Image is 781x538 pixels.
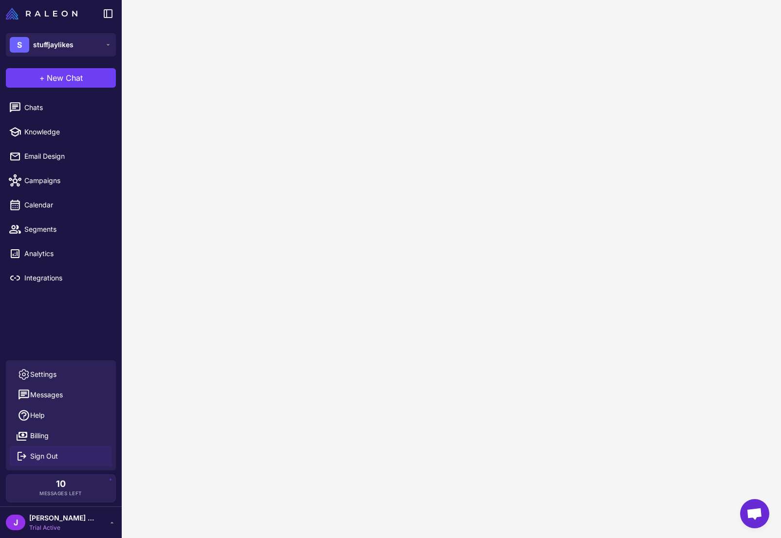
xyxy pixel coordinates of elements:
a: Integrations [4,268,118,288]
span: 10 [56,480,66,488]
button: Sign Out [10,446,112,466]
span: Campaigns [24,175,110,186]
a: Campaigns [4,170,118,191]
a: Raleon Logo [6,8,81,19]
button: Messages [10,385,112,405]
a: Segments [4,219,118,240]
div: J [6,515,25,530]
span: Segments [24,224,110,235]
span: Sign Out [30,451,58,462]
span: Messages [30,390,63,400]
button: Sstuffjaylikes [6,33,116,56]
a: Help [10,405,112,426]
span: Messages Left [39,490,82,497]
span: Email Design [24,151,110,162]
span: Integrations [24,273,110,283]
span: Knowledge [24,127,110,137]
span: [PERSON_NAME] Fake [PERSON_NAME] [29,513,97,523]
span: Analytics [24,248,110,259]
a: Calendar [4,195,118,215]
span: Settings [30,369,56,380]
span: Trial Active [29,523,97,532]
span: stuffjaylikes [33,39,74,50]
div: Open chat [740,499,769,528]
span: Billing [30,430,49,441]
span: Calendar [24,200,110,210]
span: Help [30,410,45,421]
button: +New Chat [6,68,116,88]
span: Chats [24,102,110,113]
a: Analytics [4,243,118,264]
a: Chats [4,97,118,118]
img: Raleon Logo [6,8,77,19]
span: New Chat [47,72,83,84]
a: Knowledge [4,122,118,142]
a: Email Design [4,146,118,167]
div: S [10,37,29,53]
span: + [39,72,45,84]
